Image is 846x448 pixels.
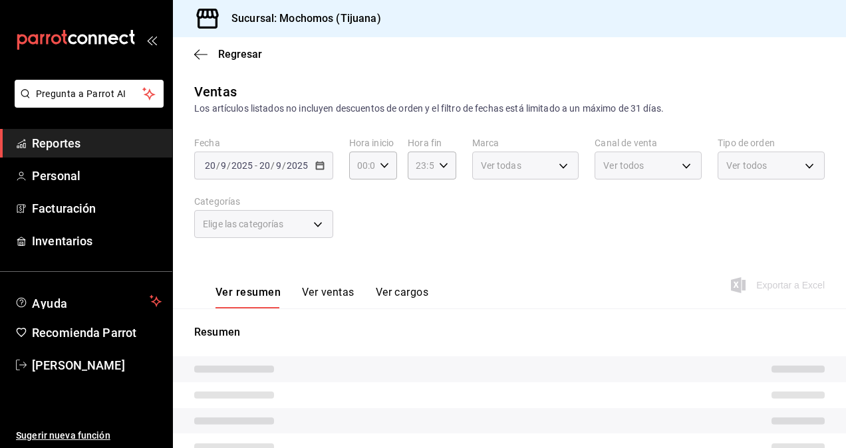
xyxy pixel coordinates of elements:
button: Ver cargos [376,286,429,308]
span: - [255,160,257,171]
span: / [282,160,286,171]
label: Tipo de orden [718,138,825,148]
label: Marca [472,138,579,148]
button: open_drawer_menu [146,35,157,45]
input: -- [275,160,282,171]
font: Facturación [32,201,96,215]
span: Ver todas [481,159,521,172]
h3: Sucursal: Mochomos (Tijuana) [221,11,381,27]
div: Los artículos listados no incluyen descuentos de orden y el filtro de fechas está limitado a un m... [194,102,825,116]
input: ---- [231,160,253,171]
input: -- [259,160,271,171]
input: -- [220,160,227,171]
span: Elige las categorías [203,217,284,231]
div: Pestañas de navegación [215,286,428,308]
div: Ventas [194,82,237,102]
label: Canal de venta [595,138,702,148]
input: -- [204,160,216,171]
input: ---- [286,160,309,171]
button: Pregunta a Parrot AI [15,80,164,108]
label: Hora inicio [349,138,397,148]
font: Reportes [32,136,80,150]
span: Ayuda [32,293,144,309]
span: Ver todos [726,159,767,172]
font: Sugerir nueva función [16,430,110,441]
label: Categorías [194,197,333,206]
a: Pregunta a Parrot AI [9,96,164,110]
font: Recomienda Parrot [32,326,136,340]
span: Ver todos [603,159,644,172]
font: Ver resumen [215,286,281,299]
label: Hora fin [408,138,456,148]
label: Fecha [194,138,333,148]
font: Inventarios [32,234,92,248]
span: Regresar [218,48,262,60]
button: Regresar [194,48,262,60]
span: Pregunta a Parrot AI [36,87,143,101]
font: [PERSON_NAME] [32,358,125,372]
span: / [216,160,220,171]
span: / [271,160,275,171]
p: Resumen [194,324,825,340]
font: Personal [32,169,80,183]
span: / [227,160,231,171]
button: Ver ventas [302,286,354,308]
